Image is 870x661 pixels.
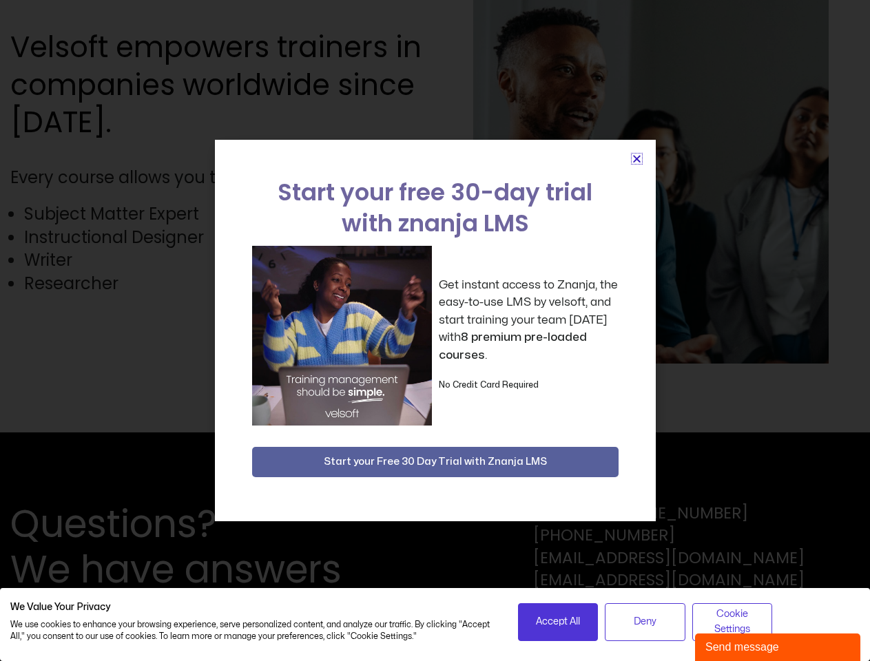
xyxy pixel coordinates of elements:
[692,603,773,641] button: Adjust cookie preferences
[252,447,619,477] button: Start your Free 30 Day Trial with Znanja LMS
[701,607,764,638] span: Cookie Settings
[632,154,642,164] a: Close
[439,381,539,389] strong: No Credit Card Required
[324,454,547,470] span: Start your Free 30 Day Trial with Znanja LMS
[439,276,619,364] p: Get instant access to Znanja, the easy-to-use LMS by velsoft, and start training your team [DATE]...
[518,603,599,641] button: Accept all cookies
[252,246,432,426] img: a woman sitting at her laptop dancing
[439,331,587,361] strong: 8 premium pre-loaded courses
[695,631,863,661] iframe: chat widget
[605,603,685,641] button: Deny all cookies
[634,614,656,629] span: Deny
[536,614,580,629] span: Accept All
[252,177,619,239] h2: Start your free 30-day trial with znanja LMS
[10,619,497,642] p: We use cookies to enhance your browsing experience, serve personalized content, and analyze our t...
[10,601,497,613] h2: We Value Your Privacy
